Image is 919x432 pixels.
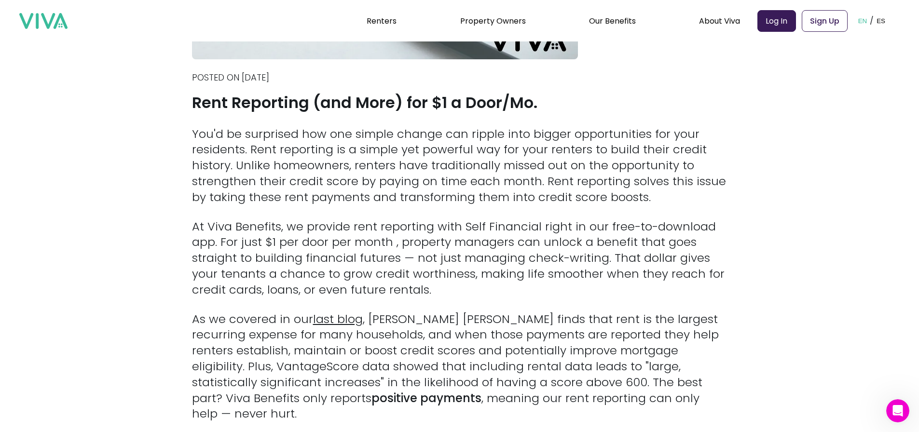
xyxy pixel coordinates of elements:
img: viva [19,13,68,29]
a: Sign Up [802,10,848,32]
p: You'd be surprised how one simple change can ripple into bigger opportunities for your residents.... [192,126,727,205]
h1: Rent Reporting (and More) for $1 a Door/Mo. [192,93,727,113]
p: Posted on [DATE] [192,71,727,84]
iframe: Intercom live chat [886,399,909,422]
button: EN [855,6,870,36]
a: last blog [313,311,363,327]
div: Our Benefits [589,9,636,33]
a: Log In [757,10,796,32]
a: Renters [367,15,397,27]
p: As we covered in our , [PERSON_NAME] [PERSON_NAME] finds that rent is the largest recurring expen... [192,311,727,422]
p: At Viva Benefits, we provide rent reporting with Self Financial right in our free-to-download app... [192,219,727,298]
p: / [870,13,874,28]
a: Property Owners [460,15,526,27]
strong: positive payments [371,390,481,406]
div: About Viva [699,9,740,33]
button: ES [874,6,888,36]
